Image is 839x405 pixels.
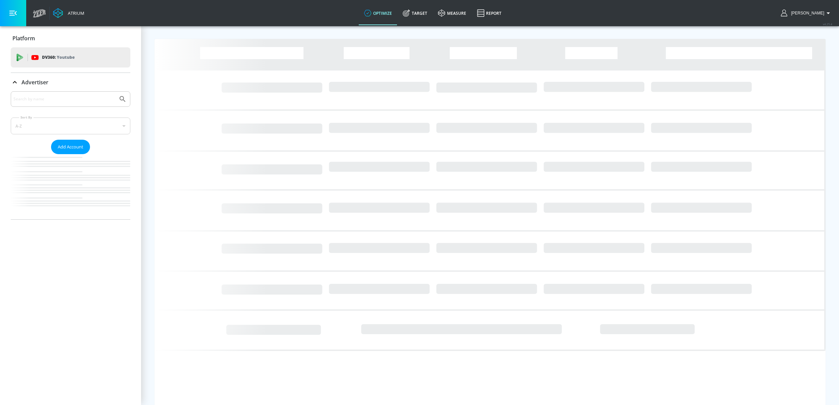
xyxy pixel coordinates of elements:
[51,140,90,154] button: Add Account
[11,73,130,92] div: Advertiser
[11,118,130,134] div: A-Z
[65,10,84,16] div: Atrium
[57,54,75,61] p: Youtube
[13,95,115,103] input: Search by name
[11,29,130,48] div: Platform
[11,47,130,67] div: DV360: Youtube
[53,8,84,18] a: Atrium
[11,154,130,219] nav: list of Advertiser
[12,35,35,42] p: Platform
[19,115,34,120] label: Sort By
[472,1,507,25] a: Report
[397,1,433,25] a: Target
[42,54,75,61] p: DV360:
[359,1,397,25] a: optimize
[823,22,832,26] span: v 4.25.4
[21,79,48,86] p: Advertiser
[11,91,130,219] div: Advertiser
[58,143,83,151] span: Add Account
[788,11,824,15] span: login as: kacey.labar@zefr.com
[781,9,832,17] button: [PERSON_NAME]
[433,1,472,25] a: measure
